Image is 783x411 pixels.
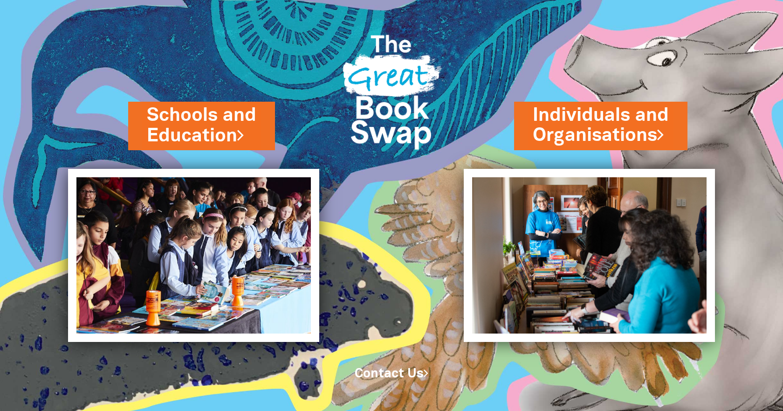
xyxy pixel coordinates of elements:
img: Schools and Education [68,169,319,342]
img: Individuals and Organisations [464,169,715,342]
a: Schools andEducation [147,103,256,148]
a: Contact Us [355,368,428,380]
a: Individuals andOrganisations [533,103,669,148]
img: Great Bookswap logo [333,11,450,166]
